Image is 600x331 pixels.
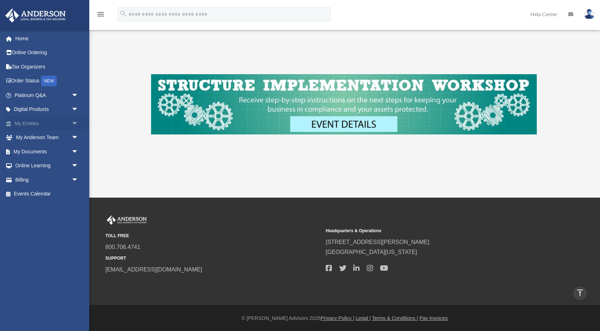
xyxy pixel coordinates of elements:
span: arrow_drop_down [71,88,86,103]
a: menu [96,12,105,19]
a: Online Ordering [5,46,89,60]
a: My Entitiesarrow_drop_down [5,116,89,131]
a: Billingarrow_drop_down [5,173,89,187]
div: © [PERSON_NAME] Advisors 2025 [89,314,600,323]
a: Privacy Policy | [321,315,355,321]
a: My Anderson Teamarrow_drop_down [5,131,89,145]
img: Anderson Advisors Platinum Portal [3,9,68,22]
a: Online Learningarrow_drop_down [5,159,89,173]
span: arrow_drop_down [71,131,86,145]
small: TOLL FREE [105,232,321,240]
a: Legal | [356,315,371,321]
img: User Pic [584,9,595,19]
img: Anderson Advisors Platinum Portal [105,215,148,225]
a: [EMAIL_ADDRESS][DOMAIN_NAME] [105,266,202,273]
a: Events Calendar [5,187,89,201]
a: vertical_align_top [572,286,587,301]
span: arrow_drop_down [71,144,86,159]
i: vertical_align_top [576,289,584,297]
span: arrow_drop_down [71,116,86,131]
a: Terms & Conditions | [372,315,418,321]
small: SUPPORT [105,255,321,262]
a: My Documentsarrow_drop_down [5,144,89,159]
a: 800.706.4741 [105,244,140,250]
a: [GEOGRAPHIC_DATA][US_STATE] [326,249,417,255]
a: Pay Invoices [419,315,447,321]
div: NEW [41,76,57,86]
a: Order StatusNEW [5,74,89,88]
i: menu [96,10,105,19]
a: Home [5,31,89,46]
a: Tax Organizers [5,60,89,74]
small: Headquarters & Operations [326,227,541,235]
a: Digital Productsarrow_drop_down [5,102,89,117]
i: search [119,10,127,17]
a: Platinum Q&Aarrow_drop_down [5,88,89,102]
a: [STREET_ADDRESS][PERSON_NAME] [326,239,429,245]
span: arrow_drop_down [71,159,86,173]
span: arrow_drop_down [71,173,86,187]
span: arrow_drop_down [71,102,86,117]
